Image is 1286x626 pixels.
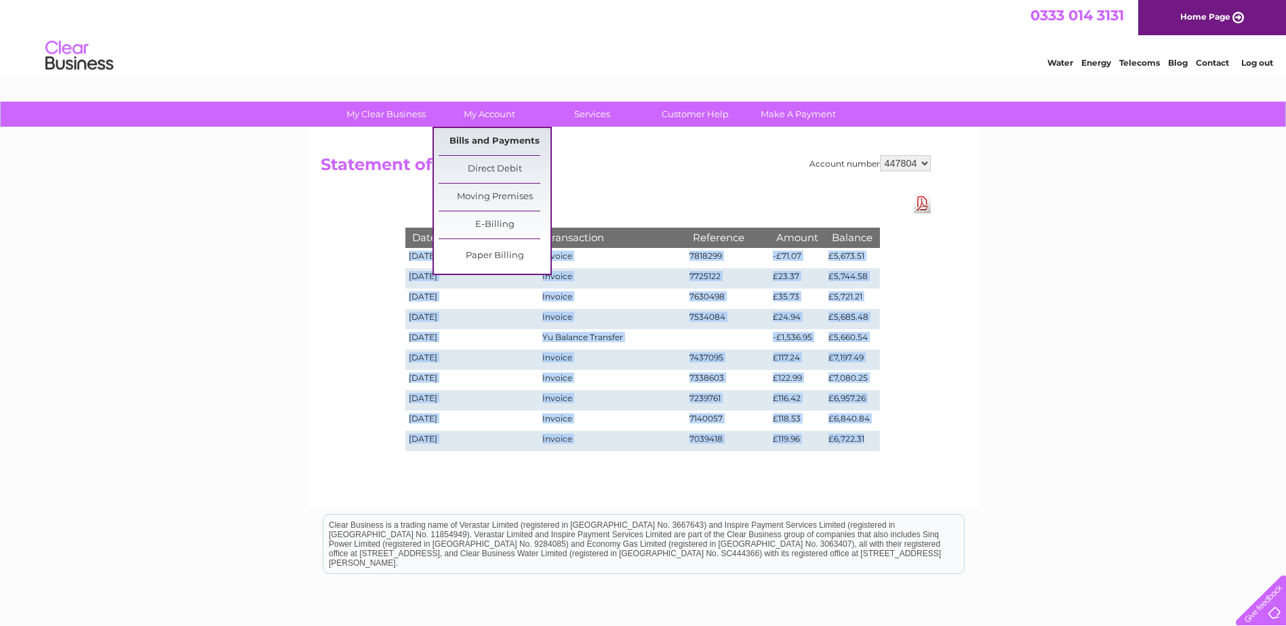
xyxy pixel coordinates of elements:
[539,390,685,411] td: Invoice
[539,431,685,451] td: Invoice
[405,370,540,390] td: [DATE]
[825,370,879,390] td: £7,080.25
[405,411,540,431] td: [DATE]
[405,289,540,309] td: [DATE]
[769,268,825,289] td: £23.37
[439,128,550,155] a: Bills and Payments
[405,228,540,247] th: Date
[433,102,545,127] a: My Account
[539,370,685,390] td: Invoice
[539,329,685,350] td: Yu Balance Transfer
[825,268,879,289] td: £5,744.58
[1030,7,1124,24] a: 0333 014 3131
[825,248,879,268] td: £5,673.51
[639,102,751,127] a: Customer Help
[769,248,825,268] td: -£71.07
[825,431,879,451] td: £6,722.31
[405,350,540,370] td: [DATE]
[45,35,114,77] img: logo.png
[1119,58,1160,68] a: Telecoms
[405,248,540,268] td: [DATE]
[742,102,854,127] a: Make A Payment
[825,350,879,370] td: £7,197.49
[539,268,685,289] td: Invoice
[439,184,550,211] a: Moving Premises
[825,329,879,350] td: £5,660.54
[769,411,825,431] td: £118.53
[539,350,685,370] td: Invoice
[539,248,685,268] td: Invoice
[439,243,550,270] a: Paper Billing
[405,431,540,451] td: [DATE]
[686,228,770,247] th: Reference
[769,329,825,350] td: -£1,536.95
[321,155,931,181] h2: Statement of Accounts
[1168,58,1188,68] a: Blog
[405,309,540,329] td: [DATE]
[825,228,879,247] th: Balance
[769,309,825,329] td: £24.94
[539,228,685,247] th: Transaction
[825,411,879,431] td: £6,840.84
[539,289,685,309] td: Invoice
[914,194,931,213] a: Download Pdf
[323,7,964,66] div: Clear Business is a trading name of Verastar Limited (registered in [GEOGRAPHIC_DATA] No. 3667643...
[405,268,540,289] td: [DATE]
[769,370,825,390] td: £122.99
[769,390,825,411] td: £116.42
[686,309,770,329] td: 7534084
[686,370,770,390] td: 7338603
[439,211,550,238] a: E-Billing
[330,102,442,127] a: My Clear Business
[686,350,770,370] td: 7437095
[769,228,825,247] th: Amount
[769,431,825,451] td: £119.96
[686,268,770,289] td: 7725122
[539,309,685,329] td: Invoice
[686,390,770,411] td: 7239761
[825,289,879,309] td: £5,721.21
[686,431,770,451] td: 7039418
[1047,58,1073,68] a: Water
[539,411,685,431] td: Invoice
[686,411,770,431] td: 7140057
[405,329,540,350] td: [DATE]
[1241,58,1273,68] a: Log out
[686,289,770,309] td: 7630498
[536,102,648,127] a: Services
[769,350,825,370] td: £117.24
[686,248,770,268] td: 7818299
[405,390,540,411] td: [DATE]
[1196,58,1229,68] a: Contact
[825,390,879,411] td: £6,957.26
[825,309,879,329] td: £5,685.48
[439,156,550,183] a: Direct Debit
[1081,58,1111,68] a: Energy
[769,289,825,309] td: £35.73
[809,155,931,171] div: Account number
